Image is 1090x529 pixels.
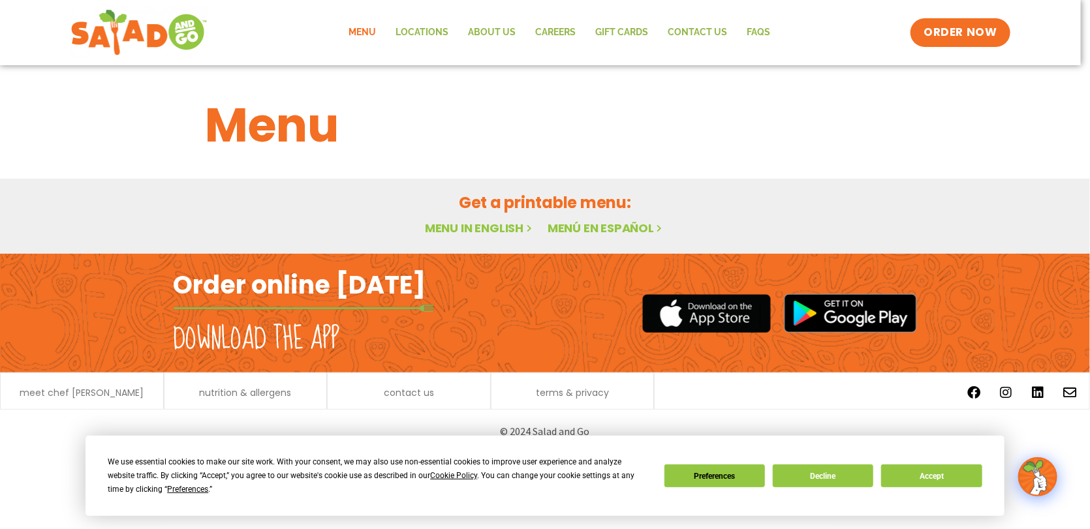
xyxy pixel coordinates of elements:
span: Cookie Policy [430,471,477,480]
a: Contact Us [658,18,737,48]
div: We use essential cookies to make our site work. With your consent, we may also use non-essential ... [108,455,648,496]
a: Menu in English [425,220,535,236]
a: FAQs [737,18,780,48]
button: Decline [773,464,873,487]
a: Menú en español [548,220,665,236]
a: contact us [384,388,434,397]
div: Cookie Consent Prompt [86,436,1004,516]
h2: Get a printable menu: [205,191,885,214]
span: ORDER NOW [924,25,997,40]
button: Accept [881,464,982,487]
img: appstore [642,292,771,335]
a: nutrition & allergens [199,388,291,397]
a: GIFT CARDS [585,18,658,48]
img: fork [173,305,434,312]
h2: Order online [DATE] [173,269,426,301]
button: Preferences [664,464,765,487]
a: Locations [386,18,458,48]
a: meet chef [PERSON_NAME] [20,388,144,397]
h1: Menu [205,90,885,160]
a: Careers [525,18,585,48]
nav: Menu [339,18,780,48]
img: google_play [784,294,917,333]
span: Preferences [167,485,208,494]
a: ORDER NOW [911,18,1010,47]
p: © 2024 Salad and Go [179,423,911,440]
h2: Download the app [173,321,339,357]
img: wpChatIcon [1020,459,1056,495]
img: new-SAG-logo-768×292 [70,7,208,59]
a: About Us [458,18,525,48]
a: terms & privacy [536,388,609,397]
a: Menu [339,18,386,48]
